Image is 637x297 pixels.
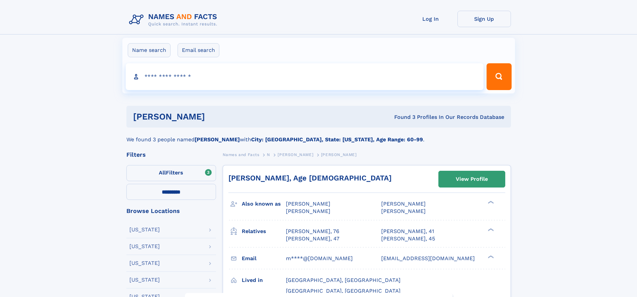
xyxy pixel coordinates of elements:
[126,152,216,158] div: Filters
[129,261,160,266] div: [US_STATE]
[129,244,160,249] div: [US_STATE]
[242,275,286,286] h3: Lived in
[223,150,259,159] a: Names and Facts
[381,208,426,214] span: [PERSON_NAME]
[242,253,286,264] h3: Email
[286,288,401,294] span: [GEOGRAPHIC_DATA], [GEOGRAPHIC_DATA]
[251,136,423,143] b: City: [GEOGRAPHIC_DATA], State: [US_STATE], Age Range: 60-99
[381,255,475,262] span: [EMAIL_ADDRESS][DOMAIN_NAME]
[286,228,339,235] a: [PERSON_NAME], 76
[159,169,166,176] span: All
[486,254,494,259] div: ❯
[487,63,511,90] button: Search Button
[129,227,160,232] div: [US_STATE]
[457,11,511,27] a: Sign Up
[381,228,434,235] a: [PERSON_NAME], 41
[456,171,488,187] div: View Profile
[486,200,494,205] div: ❯
[439,171,505,187] a: View Profile
[278,152,313,157] span: [PERSON_NAME]
[242,226,286,237] h3: Relatives
[278,150,313,159] a: [PERSON_NAME]
[286,208,330,214] span: [PERSON_NAME]
[133,113,300,121] h1: [PERSON_NAME]
[321,152,357,157] span: [PERSON_NAME]
[286,201,330,207] span: [PERSON_NAME]
[126,165,216,181] label: Filters
[128,43,171,57] label: Name search
[486,227,494,232] div: ❯
[126,11,223,29] img: Logo Names and Facts
[300,114,504,121] div: Found 3 Profiles In Our Records Database
[267,152,270,157] span: N
[286,277,401,283] span: [GEOGRAPHIC_DATA], [GEOGRAPHIC_DATA]
[267,150,270,159] a: N
[129,277,160,283] div: [US_STATE]
[404,11,457,27] a: Log In
[195,136,240,143] b: [PERSON_NAME]
[381,235,435,242] a: [PERSON_NAME], 45
[126,128,511,144] div: We found 3 people named with .
[228,174,392,182] a: [PERSON_NAME], Age [DEMOGRAPHIC_DATA]
[178,43,219,57] label: Email search
[126,63,484,90] input: search input
[381,201,426,207] span: [PERSON_NAME]
[242,198,286,210] h3: Also known as
[126,208,216,214] div: Browse Locations
[286,235,339,242] a: [PERSON_NAME], 47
